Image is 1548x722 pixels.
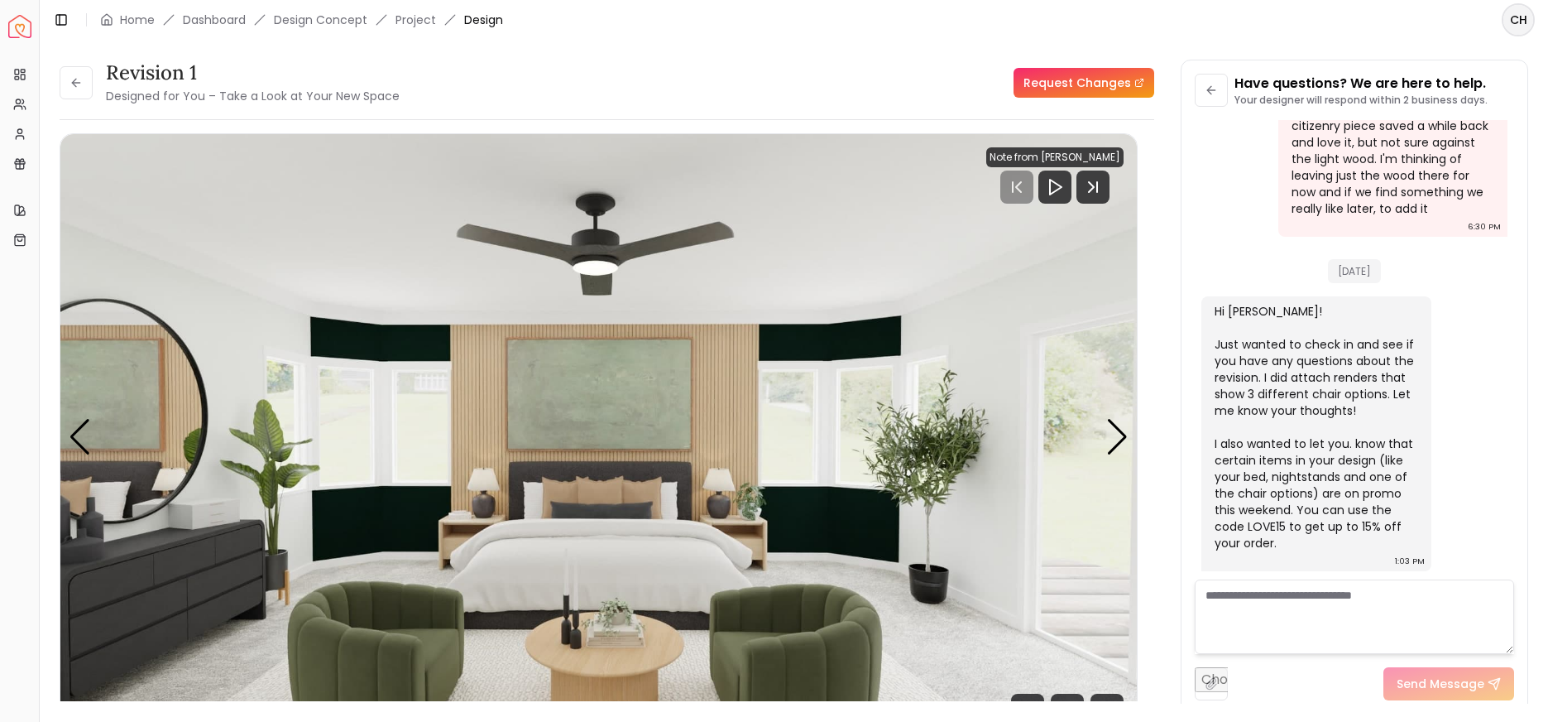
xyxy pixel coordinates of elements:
[1106,419,1129,455] div: Next slide
[1234,74,1488,94] p: Have questions? We are here to help.
[1045,177,1065,197] svg: Play
[1468,219,1501,235] div: 6:30 PM
[69,419,91,455] div: Previous slide
[395,12,436,28] a: Project
[1503,5,1533,35] span: CH
[1076,171,1109,204] svg: Next Track
[106,60,400,86] h3: Revision 1
[183,12,246,28] a: Dashboard
[464,12,503,28] span: Design
[100,12,503,28] nav: breadcrumb
[1292,68,1491,217] div: Hi [PERSON_NAME] - sorry for the delay, I've been out of town and missed this. I actually had tha...
[1328,259,1381,283] span: [DATE]
[120,12,155,28] a: Home
[1234,94,1488,107] p: Your designer will respond within 2 business days.
[1014,68,1154,98] a: Request Changes
[1215,303,1414,551] div: Hi [PERSON_NAME]! Just wanted to check in and see if you have any questions about the revision. I...
[1395,553,1425,570] div: 1:03 PM
[274,12,367,28] li: Design Concept
[986,147,1124,167] div: Note from [PERSON_NAME]
[8,15,31,38] img: Spacejoy Logo
[8,15,31,38] a: Spacejoy
[1502,3,1535,36] button: CH
[106,88,400,104] small: Designed for You – Take a Look at Your New Space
